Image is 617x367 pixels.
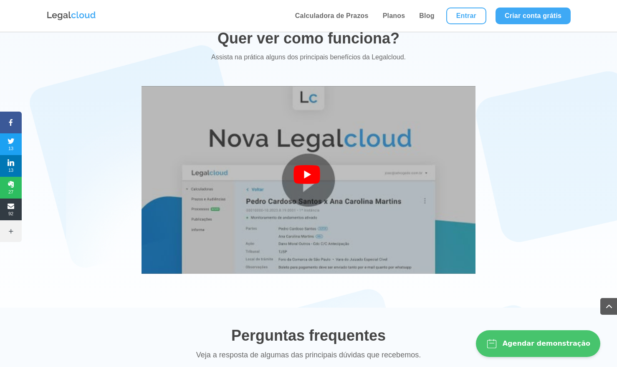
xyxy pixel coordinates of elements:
span: Perguntas frequentes [231,327,386,344]
span: Veja a resposta de algumas das principais dúvidas que recebemos. [196,351,421,359]
a: Criar conta grátis [496,8,571,24]
span: Quer ver como funciona? [217,30,400,47]
img: Logo da Legalcloud [46,10,96,21]
a: Entrar [446,8,486,24]
p: Assista na prática alguns dos principais benefícios da Legalcloud. [83,51,534,64]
